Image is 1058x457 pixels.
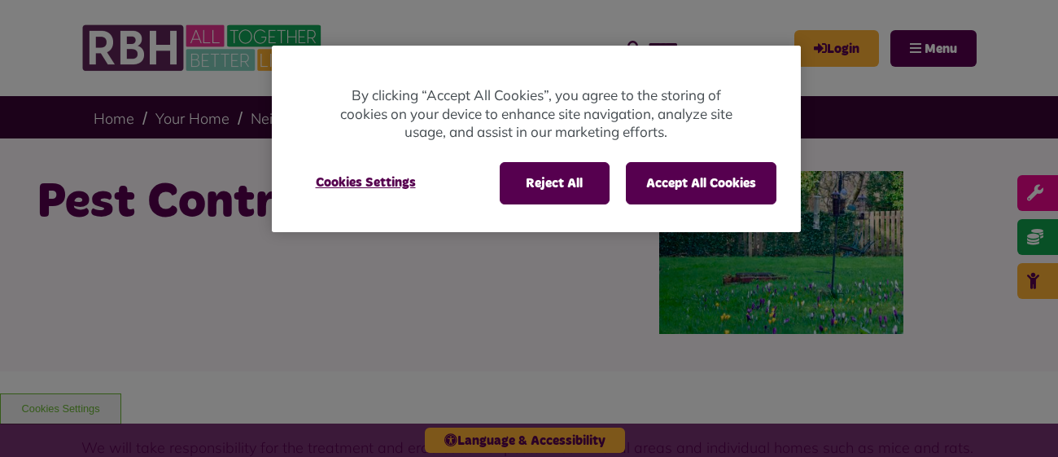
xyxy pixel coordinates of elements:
button: Reject All [500,162,610,204]
p: By clicking “Accept All Cookies”, you agree to the storing of cookies on your device to enhance s... [337,86,736,142]
div: Cookie banner [272,46,801,232]
div: Privacy [272,46,801,232]
button: Accept All Cookies [626,162,776,204]
button: Cookies Settings [296,162,435,203]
